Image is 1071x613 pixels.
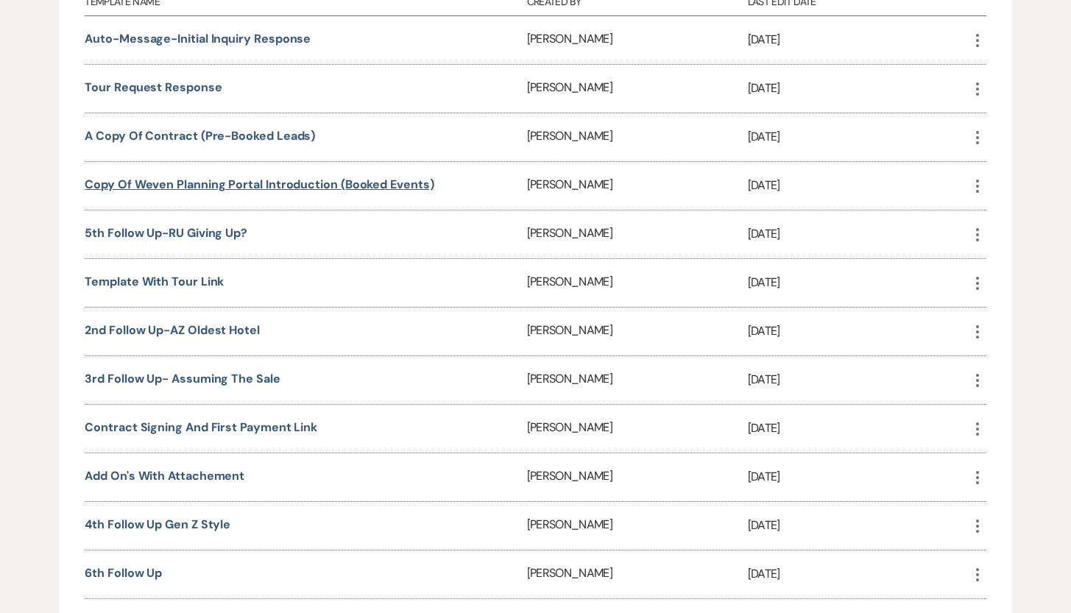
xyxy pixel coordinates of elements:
div: [PERSON_NAME] [527,550,748,598]
p: [DATE] [748,467,969,486]
p: [DATE] [748,516,969,535]
div: [PERSON_NAME] [527,502,748,550]
a: 4th Follow up Gen Z Style [85,517,230,532]
p: [DATE] [748,322,969,341]
div: [PERSON_NAME] [527,405,748,453]
div: [PERSON_NAME] [527,162,748,210]
p: [DATE] [748,224,969,244]
a: Copy of Weven Planning Portal Introduction (Booked Events) [85,177,434,192]
p: [DATE] [748,176,969,195]
div: [PERSON_NAME] [527,113,748,161]
a: A Copy of Contract (Pre-Booked Leads) [85,128,315,143]
a: Auto-message-Initial Inquiry Response [85,31,311,46]
p: [DATE] [748,370,969,389]
a: Add On's with Attachement [85,468,244,483]
div: [PERSON_NAME] [527,259,748,307]
p: [DATE] [748,30,969,49]
div: [PERSON_NAME] [527,308,748,355]
a: 6th Follow Up [85,565,162,581]
div: [PERSON_NAME] [527,16,748,64]
a: Template with Tour Link [85,274,224,289]
p: [DATE] [748,419,969,438]
a: 2nd Follow up-AZ Oldest Hotel [85,322,260,338]
p: [DATE] [748,79,969,98]
a: 3rd Follow up- assuming the sale [85,371,280,386]
div: [PERSON_NAME] [527,453,748,501]
a: Tour Request Response [85,79,222,95]
div: [PERSON_NAME] [527,356,748,404]
p: [DATE] [748,564,969,584]
div: [PERSON_NAME] [527,65,748,113]
div: [PERSON_NAME] [527,210,748,258]
a: Contract signing and first payment link [85,419,317,435]
a: 5th follow up-RU Giving up? [85,225,247,241]
p: [DATE] [748,273,969,292]
p: [DATE] [748,127,969,146]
